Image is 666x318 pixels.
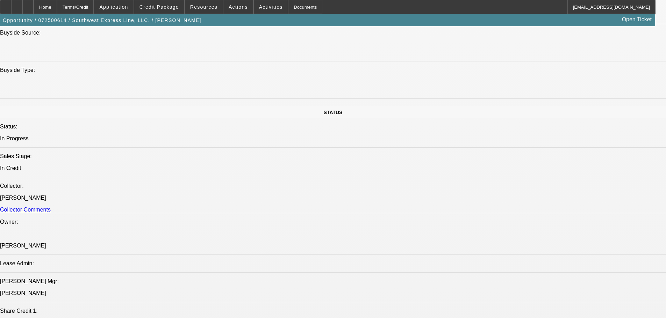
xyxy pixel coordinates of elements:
span: Actions [229,4,248,10]
button: Credit Package [134,0,184,14]
span: Opportunity / 072500614 / Southwest Express Line, LLC. / [PERSON_NAME] [3,17,201,23]
span: STATUS [324,110,343,115]
span: Credit Package [139,4,179,10]
button: Activities [254,0,288,14]
button: Resources [185,0,223,14]
span: Activities [259,4,283,10]
button: Application [94,0,133,14]
span: Resources [190,4,217,10]
button: Actions [223,0,253,14]
a: Open Ticket [619,14,654,25]
span: Application [99,4,128,10]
